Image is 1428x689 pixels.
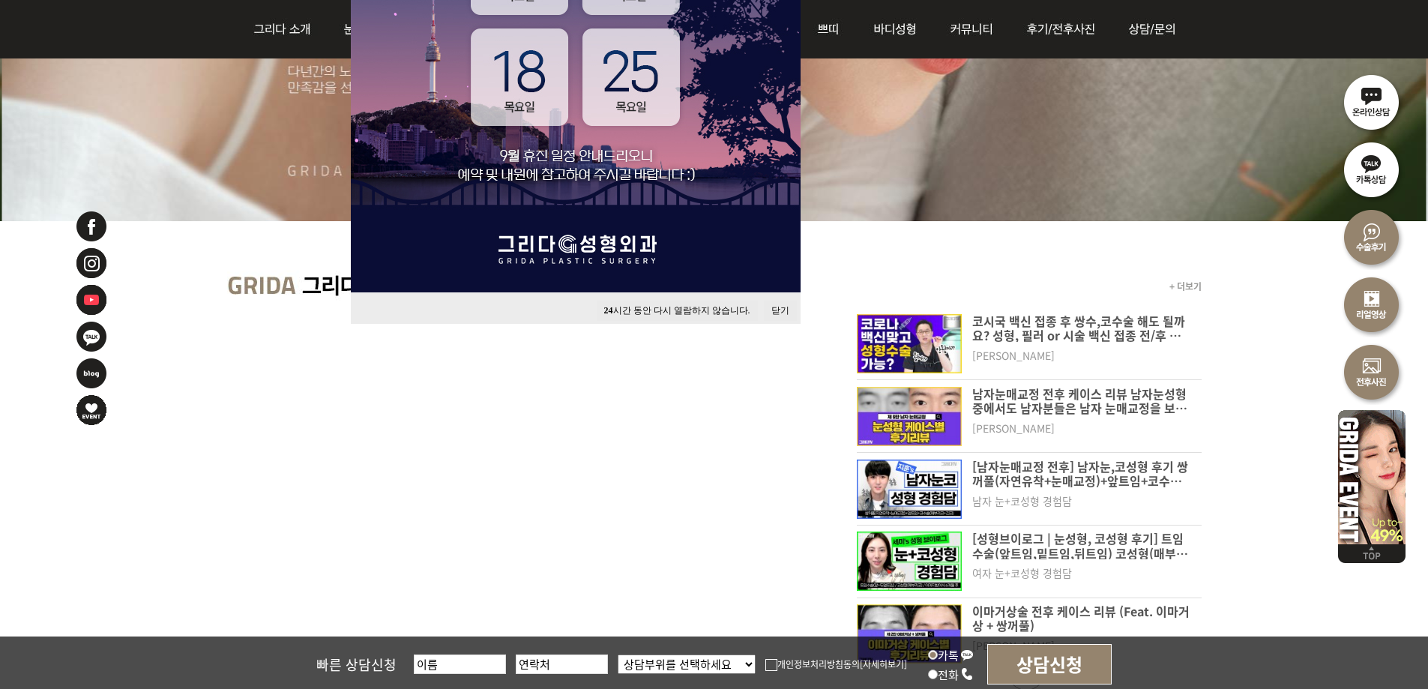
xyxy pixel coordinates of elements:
a: [자세히보기] [860,658,907,670]
button: 닫기 [764,301,797,321]
dt: 남자 눈+코성형 경험담 [972,495,1191,520]
dt: [PERSON_NAME] [972,349,1191,374]
p: 코시국 백신 접종 후 쌍수,코수술 해도 될까요? 성형, 필러 or 시술 백신 접종 전/후 가능한지 알려드립니다. [972,314,1191,342]
img: call_icon.png [960,667,974,681]
iframe: YouTube video player [227,314,849,664]
img: 위로가기 [1338,544,1406,563]
img: 이벤트 [1338,405,1406,544]
img: 리얼영상 [1338,270,1406,337]
strong: 24 [604,305,613,316]
input: 이름 [414,655,506,674]
img: 수술전후사진 [1338,337,1406,405]
p: 남자눈매교정 전후 케이스 리뷰 남자눈성형 중에서도 남자분들은 남자 눈매교정을 보통 하시는 경우는 다양하게 있는데요 눈뜨는 힘이 좀 부족하거나 눈꺼풀이 늘어나서 눈동자의 노출량이 [972,387,1191,415]
img: 수술후기 [1338,202,1406,270]
p: [남자눈매교정 전후] 남자눈,코성형 후기 쌍꺼풀(자연유착+눈매교정)+앞트임+코수술(매부리코+긴코)+이마지방이식 3개월 후 [972,460,1191,487]
img: 카톡상담 [1338,135,1406,202]
input: 전화 [928,670,938,679]
dt: 여자 눈+코성형 경험담 [972,567,1191,592]
img: 유투브 [75,283,108,316]
button: 24시간 동안 다시 열람하지 않습니다. [597,301,758,321]
input: 연락처 [516,655,608,674]
dt: [PERSON_NAME] [972,422,1191,447]
p: [성형브이로그 | 눈성형, 코성형 후기] 트임수술(앞트임,밑트임,뒤트임) 코성형(매부리코) 이마지방이식 6개월 후 [972,532,1191,559]
span: 빠른 상담신청 [316,655,397,674]
label: 전화 [928,667,974,682]
img: checkbox.png [765,659,777,671]
img: kakao_icon.png [960,648,974,661]
img: 이벤트 [75,394,108,427]
img: 카카오톡 [75,320,108,353]
p: 이마거상술 전후 케이스 리뷰 (Feat. 이마거상 + 쌍꺼풀) [972,604,1191,632]
label: 카톡 [928,647,974,663]
img: 네이버블로그 [75,357,108,390]
img: 인스타그램 [75,247,108,280]
input: 카톡 [928,650,938,660]
label: 개인정보처리방침동의 [765,658,860,670]
img: main_grida_tv_title.jpg [227,259,407,314]
a: + 더보기 [1169,280,1202,292]
img: 온라인상담 [1338,67,1406,135]
input: 상담신청 [987,644,1112,685]
img: 페이스북 [75,210,108,243]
